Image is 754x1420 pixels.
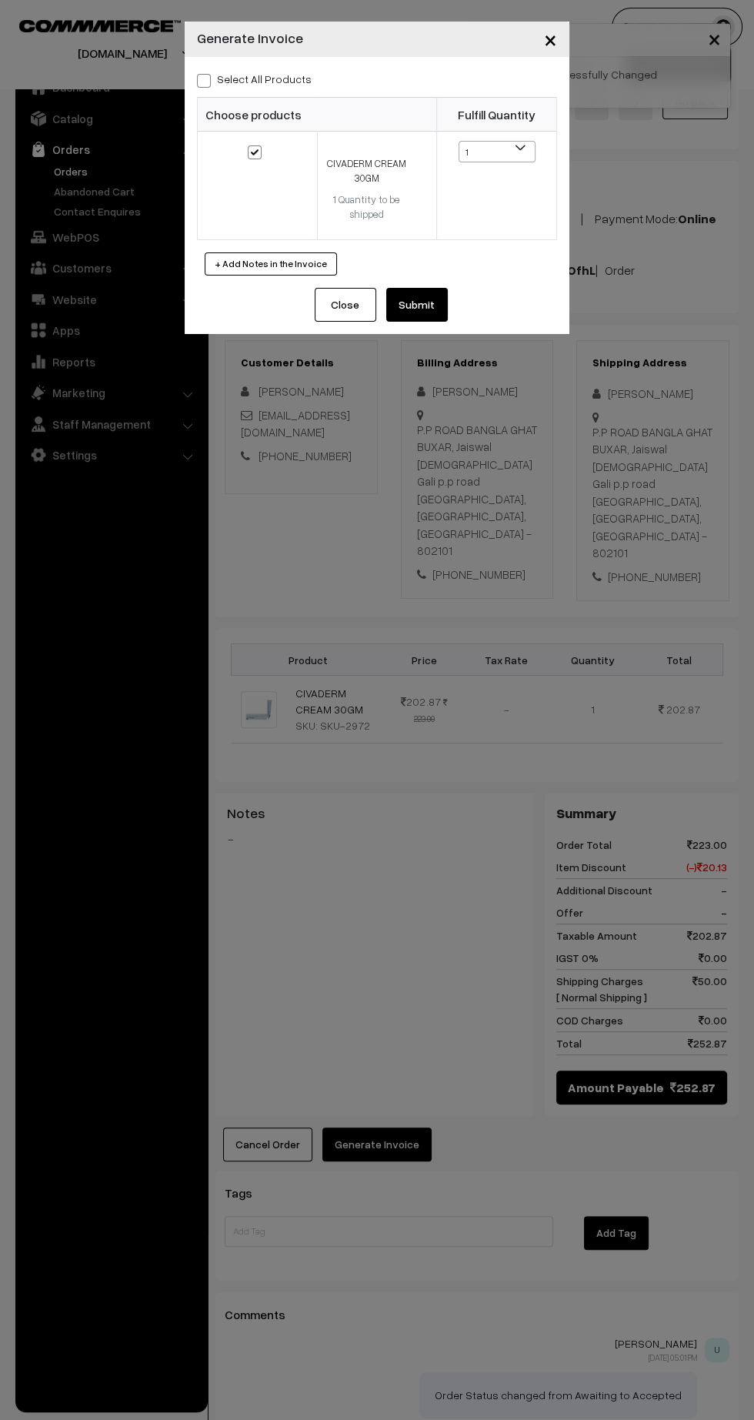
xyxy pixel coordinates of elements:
[205,252,337,276] button: + Add Notes in the Invoice
[315,288,376,322] button: Close
[386,288,448,322] button: Submit
[327,192,407,222] div: 1 Quantity to be shipped
[459,142,535,163] span: 1
[544,25,557,53] span: ×
[197,28,303,48] h4: Generate Invoice
[459,141,535,162] span: 1
[327,156,407,186] div: CIVADERM CREAM 30GM
[437,98,557,132] th: Fulfill Quantity
[532,15,569,63] button: Close
[197,71,312,87] label: Select all Products
[198,98,437,132] th: Choose products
